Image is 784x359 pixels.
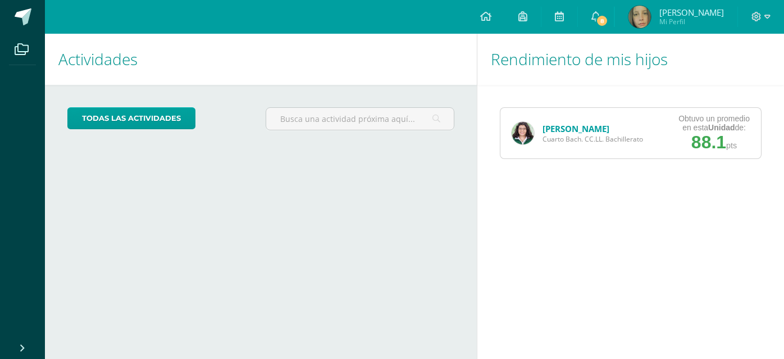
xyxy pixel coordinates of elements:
[491,34,771,85] h1: Rendimiento de mis hijos
[659,7,724,18] span: [PERSON_NAME]
[266,108,454,130] input: Busca una actividad próxima aquí...
[678,114,750,132] div: Obtuvo un promedio en esta de:
[512,122,534,144] img: 41d68f7af260826ad2118df5fef270c6.png
[726,141,737,150] span: pts
[543,134,643,144] span: Cuarto Bach. CC.LL. Bachillerato
[659,17,724,26] span: Mi Perfil
[67,107,195,129] a: todas las Actividades
[628,6,651,28] img: 111fb534e7d6b39287f018ad09ff0197.png
[543,123,609,134] a: [PERSON_NAME]
[691,132,726,152] span: 88.1
[596,15,608,27] span: 8
[708,123,735,132] strong: Unidad
[58,34,463,85] h1: Actividades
